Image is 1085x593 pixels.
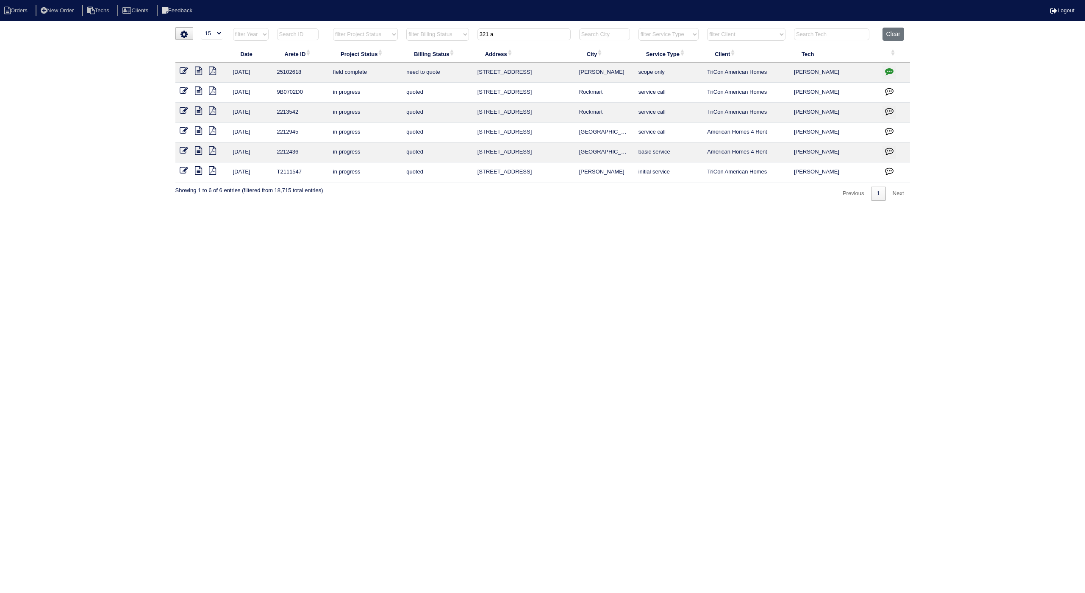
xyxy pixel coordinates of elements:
td: [GEOGRAPHIC_DATA] [575,143,634,162]
a: Techs [82,7,116,14]
td: [DATE] [229,162,273,182]
td: [PERSON_NAME] [575,162,634,182]
div: Showing 1 to 6 of 6 entries (filtered from 18,715 total entries) [175,182,323,194]
td: need to quote [402,63,473,83]
td: 2212945 [273,123,329,143]
td: [PERSON_NAME] [575,63,634,83]
th: Client: activate to sort column ascending [703,45,790,63]
li: Techs [82,5,116,17]
td: [DATE] [229,83,273,103]
td: [PERSON_NAME] [790,123,878,143]
td: 2212436 [273,143,329,162]
td: in progress [329,103,402,123]
input: Search ID [277,28,319,40]
td: [STREET_ADDRESS] [473,103,575,123]
th: Date [229,45,273,63]
td: Rockmart [575,103,634,123]
td: [STREET_ADDRESS] [473,63,575,83]
td: service call [634,103,703,123]
td: 25102618 [273,63,329,83]
td: quoted [402,83,473,103]
td: in progress [329,162,402,182]
td: service call [634,123,703,143]
td: quoted [402,143,473,162]
th: : activate to sort column ascending [878,45,910,63]
td: [GEOGRAPHIC_DATA] [575,123,634,143]
input: Search Tech [794,28,869,40]
th: Address: activate to sort column ascending [473,45,575,63]
td: TriCon American Homes [703,162,790,182]
td: initial service [634,162,703,182]
td: TriCon American Homes [703,103,790,123]
td: [PERSON_NAME] [790,103,878,123]
th: Arete ID: activate to sort column ascending [273,45,329,63]
td: basic service [634,143,703,162]
td: [STREET_ADDRESS] [473,83,575,103]
td: quoted [402,162,473,182]
td: T2111547 [273,162,329,182]
td: [STREET_ADDRESS] [473,162,575,182]
li: New Order [36,5,80,17]
td: American Homes 4 Rent [703,143,790,162]
td: quoted [402,123,473,143]
td: [PERSON_NAME] [790,83,878,103]
button: Clear [882,28,904,41]
td: in progress [329,143,402,162]
td: service call [634,83,703,103]
td: [PERSON_NAME] [790,143,878,162]
td: in progress [329,83,402,103]
li: Clients [117,5,155,17]
td: Rockmart [575,83,634,103]
td: [PERSON_NAME] [790,162,878,182]
td: [DATE] [229,103,273,123]
td: TriCon American Homes [703,83,790,103]
a: Previous [837,187,870,201]
td: [PERSON_NAME] [790,63,878,83]
td: American Homes 4 Rent [703,123,790,143]
input: Search City [579,28,630,40]
td: field complete [329,63,402,83]
th: Service Type: activate to sort column ascending [634,45,703,63]
td: [DATE] [229,63,273,83]
td: in progress [329,123,402,143]
td: scope only [634,63,703,83]
td: [DATE] [229,143,273,162]
td: quoted [402,103,473,123]
td: 9B0702D0 [273,83,329,103]
a: Clients [117,7,155,14]
td: [STREET_ADDRESS] [473,123,575,143]
td: [STREET_ADDRESS] [473,143,575,162]
input: Search Address [477,28,571,40]
th: City: activate to sort column ascending [575,45,634,63]
td: [DATE] [229,123,273,143]
a: Logout [1050,7,1074,14]
a: 1 [871,187,886,201]
a: Next [887,187,910,201]
a: New Order [36,7,80,14]
th: Tech [790,45,878,63]
th: Billing Status: activate to sort column ascending [402,45,473,63]
li: Feedback [157,5,199,17]
td: 2213542 [273,103,329,123]
th: Project Status: activate to sort column ascending [329,45,402,63]
td: TriCon American Homes [703,63,790,83]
